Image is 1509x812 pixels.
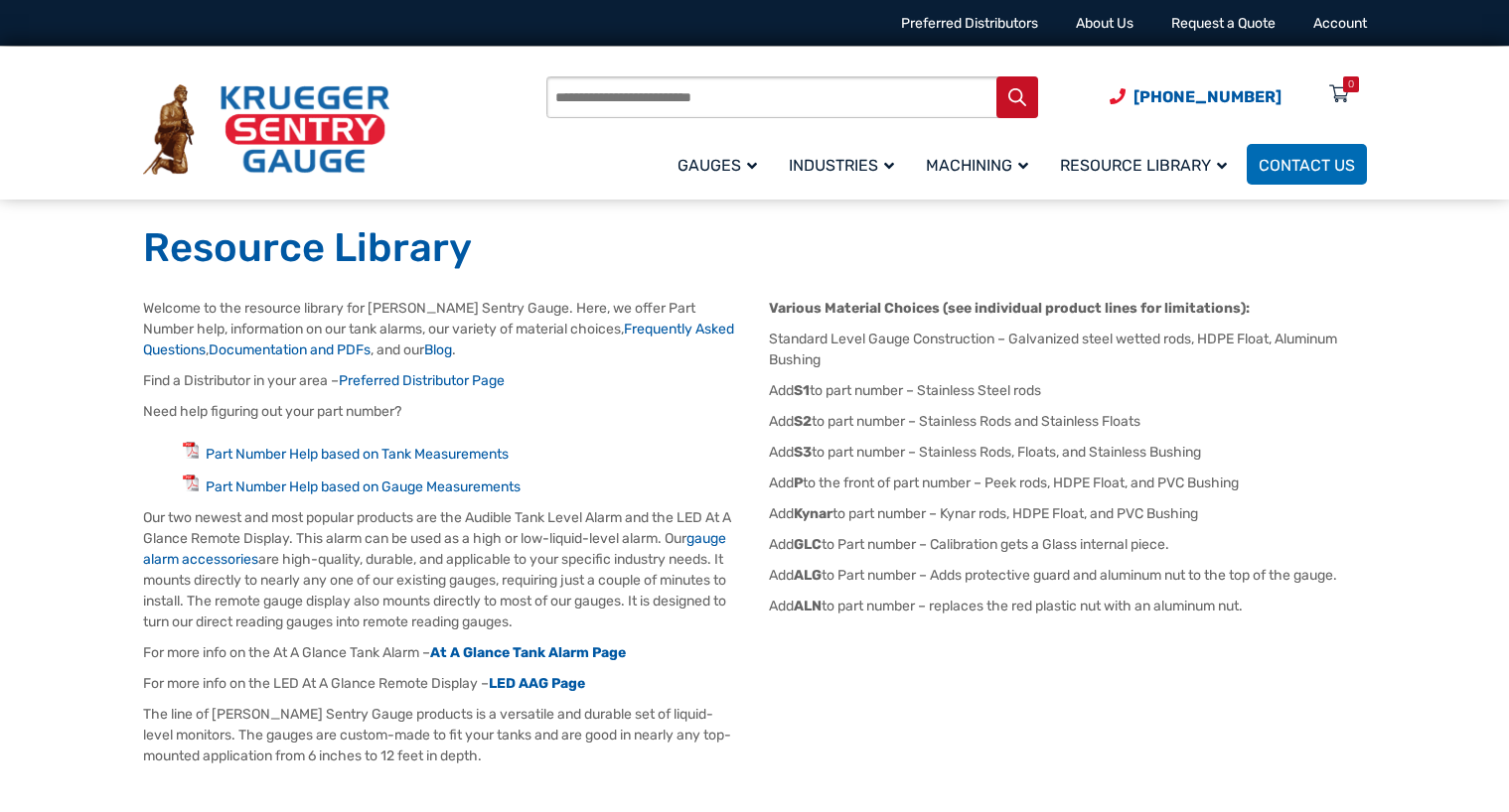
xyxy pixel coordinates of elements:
p: Standard Level Gauge Construction – Galvanized steel wetted rods, HDPE Float, Aluminum Bushing [769,329,1366,370]
strong: S3 [794,444,812,461]
p: Add to part number – Stainless Rods and Stainless Floats [769,411,1366,432]
p: Add to Part number – Adds protective guard and aluminum nut to the top of the gauge. [769,565,1366,586]
strong: S1 [794,382,810,399]
a: Preferred Distributor Page [339,372,505,389]
p: Need help figuring out your part number? [143,401,740,422]
p: Our two newest and most popular products are the Audible Tank Level Alarm and the LED At A Glance... [143,507,740,632]
strong: P [794,474,803,491]
p: Find a Distributor in your area – [143,370,740,391]
a: Account [1313,15,1367,32]
p: Add to part number – replaces the red plastic nut with an aluminum nut. [769,596,1366,616]
a: Preferred Distributors [901,15,1038,32]
a: Part Number Help based on Tank Measurements [206,446,509,463]
img: Krueger Sentry Gauge [143,84,389,176]
a: Blog [424,341,452,358]
a: Documentation and PDFs [209,341,371,358]
p: Add to part number – Stainless Rods, Floats, and Stainless Bushing [769,442,1366,463]
a: About Us [1076,15,1133,32]
a: At A Glance Tank Alarm Page [430,644,626,661]
a: Gauges [666,141,777,188]
p: For more info on the At A Glance Tank Alarm – [143,642,740,663]
p: Add to part number – Kynar rods, HDPE Float, and PVC Bushing [769,503,1366,524]
p: The line of [PERSON_NAME] Sentry Gauge products is a versatile and durable set of liquid-level mo... [143,704,740,766]
span: Machining [926,156,1028,175]
div: 0 [1348,76,1354,92]
p: Add to Part number – Calibration gets a Glass internal piece. [769,534,1366,555]
a: Request a Quote [1171,15,1276,32]
a: Machining [914,141,1048,188]
a: Industries [777,141,914,188]
strong: Kynar [794,505,832,522]
h1: Resource Library [143,223,1367,273]
span: Industries [789,156,894,175]
strong: Various Material Choices (see individual product lines for limitations): [769,300,1250,317]
a: Contact Us [1247,144,1367,185]
p: Welcome to the resource library for [PERSON_NAME] Sentry Gauge. Here, we offer Part Number help, ... [143,298,740,360]
strong: ALN [794,598,822,614]
span: Resource Library [1060,156,1227,175]
a: Part Number Help based on Gauge Measurements [206,478,521,495]
a: LED AAG Page [489,675,585,692]
span: Contact Us [1259,156,1355,175]
strong: GLC [794,536,822,553]
a: Phone Number (920) 434-8860 [1110,84,1282,109]
p: Add to part number – Stainless Steel rods [769,380,1366,401]
p: For more info on the LED At A Glance Remote Display – [143,673,740,694]
a: Resource Library [1048,141,1247,188]
strong: S2 [794,413,812,430]
p: Add to the front of part number – Peek rods, HDPE Float, and PVC Bushing [769,473,1366,493]
strong: ALG [794,567,822,584]
span: [PHONE_NUMBER] [1133,87,1282,106]
span: Gauges [678,156,757,175]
